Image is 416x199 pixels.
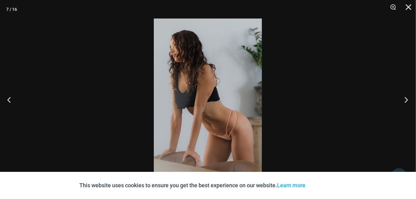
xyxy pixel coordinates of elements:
button: Accept [310,178,337,193]
a: Learn more [277,182,306,189]
p: This website uses cookies to ensure you get the best experience on our website. [80,181,306,190]
div: 7 / 16 [6,5,17,14]
img: Sip Bellini 608 Micro Thong 07 [154,19,262,180]
button: Next [393,84,416,115]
